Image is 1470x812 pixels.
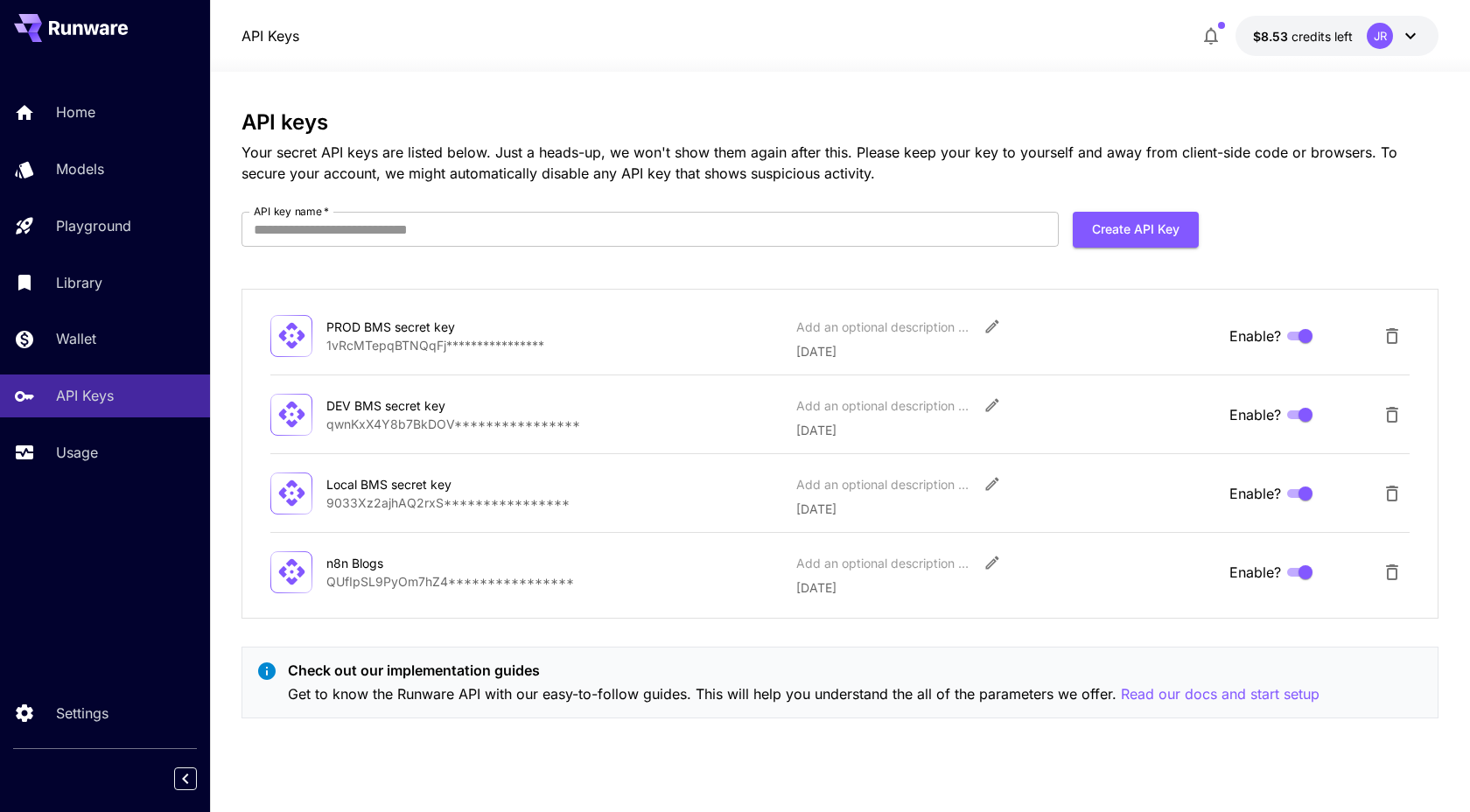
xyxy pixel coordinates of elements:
[326,318,501,336] div: PROD BMS secret key
[1375,397,1410,432] button: Delete API Key
[1073,212,1199,248] button: Create API Key
[56,215,131,236] p: Playground
[241,142,1438,184] p: Your secret API keys are listed below. Just a heads-up, we won't show them again after this. Plea...
[241,25,299,46] nav: breadcrumb
[1367,23,1393,49] div: JR
[796,421,1215,439] p: [DATE]
[796,554,971,572] div: Add an optional description or comment
[976,547,1008,578] button: Edit
[1375,555,1410,590] button: Delete API Key
[796,396,971,415] div: Add an optional description or comment
[976,311,1008,342] button: Edit
[326,475,501,493] div: Local BMS secret key
[56,328,96,349] p: Wallet
[1291,29,1353,44] span: credits left
[56,703,108,724] p: Settings
[796,475,971,493] div: Add an optional description or comment
[1375,318,1410,353] button: Delete API Key
[976,468,1008,500] button: Edit
[796,578,1215,597] p: [DATE]
[254,204,329,219] label: API key name
[241,25,299,46] a: API Keys
[976,389,1008,421] button: Edit
[1229,325,1281,346] span: Enable?
[56,442,98,463] p: Usage
[1229,562,1281,583] span: Enable?
[1229,404,1281,425] span: Enable?
[174,767,197,790] button: Collapse sidebar
[1253,27,1353,45] div: $8.53178
[56,272,102,293] p: Library
[187,763,210,794] div: Collapse sidebar
[1121,683,1319,705] button: Read our docs and start setup
[56,385,114,406] p: API Keys
[241,110,1438,135] h3: API keys
[56,101,95,122] p: Home
[1253,29,1291,44] span: $8.53
[796,342,1215,360] p: [DATE]
[1235,16,1438,56] button: $8.53178JR
[1375,476,1410,511] button: Delete API Key
[326,554,501,572] div: n8n Blogs
[288,683,1319,705] p: Get to know the Runware API with our easy-to-follow guides. This will help you understand the all...
[796,318,971,336] div: Add an optional description or comment
[326,396,501,415] div: DEV BMS secret key
[288,660,1319,681] p: Check out our implementation guides
[796,500,1215,518] p: [DATE]
[1229,483,1281,504] span: Enable?
[56,158,104,179] p: Models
